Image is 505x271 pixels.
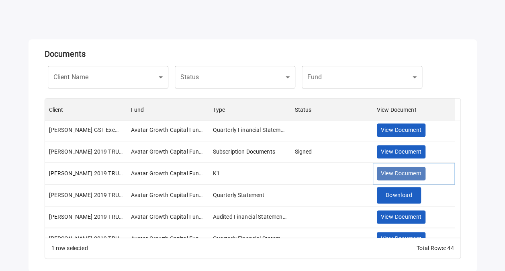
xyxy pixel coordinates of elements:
div: Signed [295,148,312,156]
div: Avatar Growth Capital Fund I [131,148,205,156]
button: Download [377,187,421,203]
div: 1 row selected [51,244,88,252]
div: Quarterly Financial Statement [213,126,287,134]
span: View Document [381,147,422,157]
div: Client [45,99,127,121]
div: Status [291,99,373,121]
div: Avatar Growth Capital Fund I [131,169,205,177]
div: Avatar Growth Capital Fund I [131,126,205,134]
button: View Document [377,167,426,180]
div: Client [49,99,63,121]
div: Type [209,99,291,121]
span: View Document [381,125,422,135]
div: Audited Financial Statements [213,213,287,221]
div: ​ [302,66,401,88]
div: View Document [377,99,417,121]
div: Winston Z Ibrahim GST Exempt Trust UAD 12/14/12 [49,126,123,134]
div: Status [295,99,312,121]
div: RAJAGOPALAN 2019 TRUST [49,169,123,177]
div: K1 [213,169,220,177]
div: ​ [48,66,147,88]
div: Fund [127,99,209,121]
div: Quarterly Financial Statement [213,234,287,242]
span: View Document [381,234,422,244]
div: Avatar Growth Capital Fund I [131,234,205,242]
div: View Document [373,99,455,121]
button: View Document [377,232,426,245]
button: View Document [377,145,426,158]
div: Quarterly Statement [213,191,265,199]
span: Download [386,190,412,200]
div: Type [213,99,225,121]
div: Total Rows: 44 [416,244,454,252]
span: View Document [381,212,422,222]
div: Avatar Growth Capital Fund I [131,213,205,221]
h5: Documents [45,49,461,59]
div: Fund [131,99,144,121]
div: RAJAGOPALAN 2019 TRUST [49,148,123,156]
button: View Document [377,123,426,137]
div: ​ [175,66,274,88]
span: View Document [381,168,422,179]
div: Subscription Documents [213,148,275,156]
div: Avatar Growth Capital Fund I [131,191,205,199]
div: RAJAGOPALAN 2019 TRUST [49,234,123,242]
div: RAJAGOPALAN 2019 TRUST [49,213,123,221]
button: View Document [377,210,426,224]
div: RAJAGOPALAN 2019 TRUST [49,191,123,199]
